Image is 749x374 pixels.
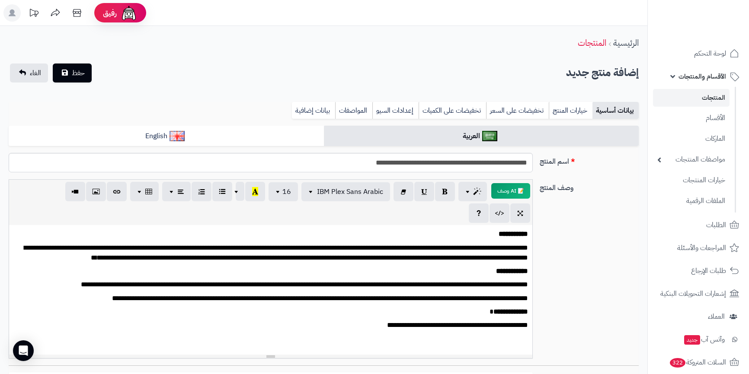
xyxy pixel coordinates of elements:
span: السلات المتروكة [669,356,726,368]
img: ai-face.png [120,4,138,22]
a: وآتس آبجديد [653,329,744,350]
a: المنتجات [578,36,606,49]
span: الطلبات [706,219,726,231]
span: وآتس آب [683,333,725,345]
a: تخفيضات على السعر [486,102,549,119]
button: 16 [269,182,298,201]
img: العربية [482,131,497,141]
span: الأقسام والمنتجات [679,70,726,82]
a: العربية [324,126,639,147]
span: IBM Plex Sans Arabic [317,187,383,197]
label: اسم المنتج [536,153,643,167]
a: طلبات الإرجاع [653,260,744,281]
a: لوحة التحكم [653,43,744,64]
div: Open Intercom Messenger [13,340,34,361]
a: الملفات الرقمية [653,192,730,210]
h2: إضافة منتج جديد [566,64,639,82]
span: جديد [684,335,700,345]
a: الماركات [653,130,730,148]
span: العملاء [708,311,725,323]
span: حفظ [72,68,85,78]
a: مواصفات المنتجات [653,150,730,169]
span: طلبات الإرجاع [691,265,726,277]
a: بيانات أساسية [592,102,639,119]
a: العملاء [653,306,744,327]
a: إعدادات السيو [372,102,419,119]
a: الطلبات [653,215,744,235]
a: بيانات إضافية [292,102,335,119]
a: تخفيضات على الكميات [419,102,486,119]
span: 16 [282,187,291,197]
img: logo-2.png [690,6,741,25]
span: لوحة التحكم [694,48,726,60]
button: IBM Plex Sans Arabic [301,182,390,201]
a: الأقسام [653,109,730,127]
a: خيارات المنتجات [653,171,730,190]
span: رفيق [103,8,117,18]
a: المنتجات [653,89,730,107]
a: الرئيسية [613,36,639,49]
span: 322 [670,358,686,367]
button: 📝 AI وصف [491,183,530,199]
a: إشعارات التحويلات البنكية [653,283,744,304]
span: الغاء [30,68,41,78]
a: المراجعات والأسئلة [653,238,744,258]
a: المواصفات [335,102,372,119]
button: حفظ [53,63,92,82]
a: السلات المتروكة322 [653,352,744,373]
a: خيارات المنتج [549,102,592,119]
label: وصف المنتج [536,179,643,193]
a: الغاء [10,63,48,82]
img: English [170,131,185,141]
a: English [9,126,324,147]
span: إشعارات التحويلات البنكية [660,288,726,300]
span: المراجعات والأسئلة [677,242,726,254]
a: تحديثات المنصة [23,4,45,24]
